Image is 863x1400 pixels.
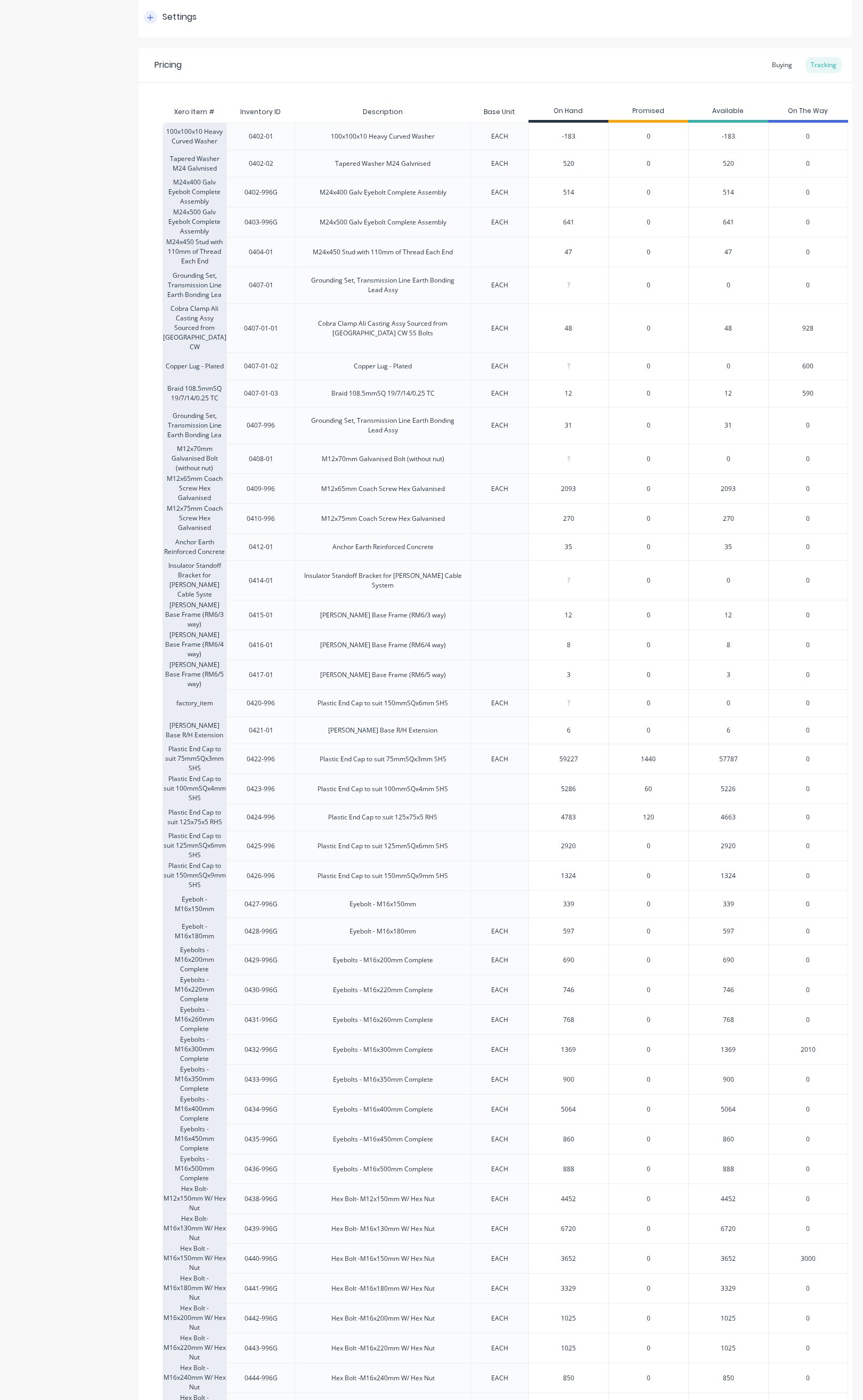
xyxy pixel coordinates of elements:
div: 0428-996G [245,927,278,936]
span: 0 [806,1015,810,1025]
div: Eyebolts - M16x300mm Complete [333,1045,433,1055]
div: EACH [491,985,508,995]
div: 641 [688,207,768,237]
div: 3 [688,659,768,689]
div: Plastic End Cap to suit 100mmSQx4mm SHS [162,774,226,803]
div: M24x400 Galv Eyebolt Complete Assembly [162,177,226,207]
div: 339 [688,890,768,918]
div: M12x65mm Coach Screw Hex Galvanised [162,473,226,503]
div: 0420-996 [247,698,275,708]
div: 100x100x10 Heavy Curved Washer [162,123,226,150]
span: 0 [647,1075,650,1084]
div: 0 [688,267,768,303]
div: 48 [529,315,608,342]
div: 888 [688,1154,768,1184]
div: 520 [529,150,608,177]
div: Available [688,101,768,123]
div: Promised [608,101,688,123]
div: Hex Bolt- M12x150mm W/ Hex Nut [331,1194,435,1204]
div: 12 [688,600,768,630]
div: Tapered Washer M24 Galvnised [335,159,430,168]
div: 514 [529,179,608,206]
span: 0 [806,1164,810,1174]
div: Hex Bolt -M16x150mm W/ Hex Nut [162,1243,226,1273]
div: 0424-996 [247,812,275,822]
div: Inventory ID [232,99,289,125]
div: Hex Bolt- M16x130mm W/ Hex Nut [162,1213,226,1243]
div: Plastic End Cap to suit 125mmSQx6mm SHS [162,831,226,860]
div: EACH [491,1164,508,1174]
div: EACH [491,132,508,141]
div: 4783 [529,804,608,831]
span: 0 [647,955,650,965]
div: Description [354,99,411,125]
div: M24x500 Galv Eyebolt Complete Assembly [320,218,446,227]
div: 6 [688,717,768,744]
div: [PERSON_NAME] Base R/H Extension [162,717,226,744]
div: On Hand [528,101,608,123]
div: 0 [688,689,768,717]
span: 0 [647,1164,650,1174]
div: Hex Bolt- M12x150mm W/ Hex Nut [162,1184,226,1213]
div: 0415-01 [249,610,273,620]
div: Eyebolts - M16x400mm Complete [162,1094,226,1124]
div: EACH [491,1194,508,1204]
div: 641 [529,209,608,236]
div: 2093 [688,473,768,503]
div: ? [529,567,608,594]
div: Grounding Set, Transmission Line Earth Bonding Lead Assy [304,416,462,435]
div: 0434-996G [245,1105,278,1114]
div: [PERSON_NAME] Base R/H Extension [328,726,437,735]
div: EACH [491,389,508,398]
span: 0 [647,841,650,851]
div: 2920 [688,831,768,860]
span: 0 [647,698,650,708]
div: Plastic End Cap to suit 150mmSQx6mm SHS [317,698,448,708]
span: 0 [806,421,810,430]
span: 0 [647,361,650,371]
div: 0407-996 [247,421,275,430]
div: Eyebolts - M16x350mm Complete [333,1075,433,1084]
div: M24x450 Stud with 110mm of Thread Each End [313,247,453,257]
span: 0 [647,421,650,430]
span: 0 [806,1105,810,1114]
div: 35 [688,533,768,560]
span: 0 [806,280,810,290]
div: Insulator Standoff Bracket for [PERSON_NAME] Cable System [304,571,462,590]
span: 0 [647,640,650,650]
span: 0 [806,454,810,464]
div: Copper Lug - Plated [162,352,226,380]
div: EACH [491,1224,508,1234]
div: Eyebolts - M16x300mm Complete [162,1034,226,1064]
div: 3652 [529,1245,608,1272]
div: 4452 [688,1184,768,1213]
div: 0414-01 [249,576,273,585]
span: 0 [647,218,650,227]
div: M24x400 Galv Eyebolt Complete Assembly [320,188,446,197]
div: Hex Bolt -M16x150mm W/ Hex Nut [331,1254,435,1264]
div: 0407-01-02 [244,361,278,371]
span: 0 [647,985,650,995]
span: 0 [647,542,650,552]
span: 0 [806,640,810,650]
span: 0 [647,1015,650,1025]
div: [PERSON_NAME] Base Frame (RM6/3 way) [162,600,226,630]
div: 0 [688,444,768,473]
div: Settings [162,11,197,24]
div: Copper Lug - Plated [354,361,412,371]
div: Grounding Set, Transmission Line Earth Bonding Lead Assy [304,276,462,295]
div: On The Way [768,101,848,123]
span: 0 [647,1135,650,1144]
div: 0432-996G [245,1045,278,1055]
span: 0 [647,899,650,909]
div: M12x75mm Coach Screw Hex Galvanised [162,503,226,533]
div: 31 [529,412,608,439]
div: Plastic End Cap to suit 125x75x5 RHS [328,812,437,822]
div: 0417-01 [249,670,273,680]
div: M24x500 Galv Eyebolt Complete Assembly [162,207,226,237]
div: Plastic End Cap to suit 75mmSQx3mm SHS [162,744,226,774]
div: EACH [491,159,508,168]
div: 0408-01 [249,454,273,464]
div: 31 [688,407,768,444]
span: 0 [647,576,650,585]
